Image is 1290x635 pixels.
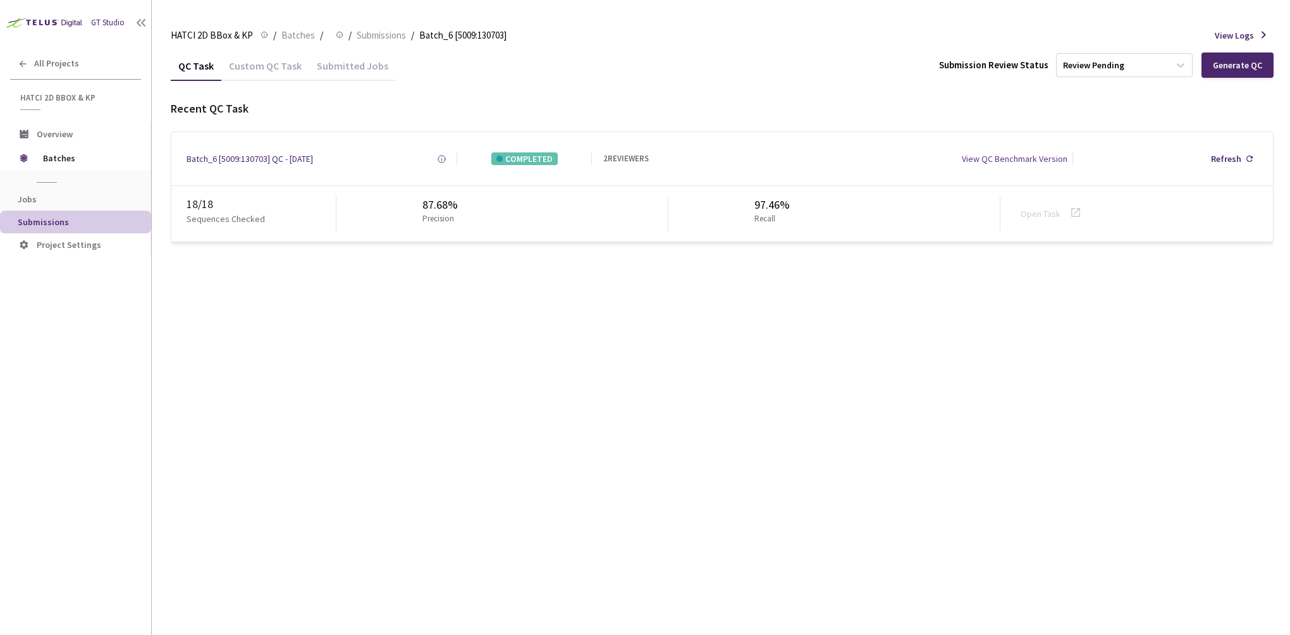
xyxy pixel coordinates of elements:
[1021,208,1060,219] a: Open Task
[91,17,125,29] div: GT Studio
[320,28,323,43] li: /
[491,152,558,165] div: COMPLETED
[422,213,454,225] p: Precision
[962,152,1067,165] div: View QC Benchmark Version
[309,59,396,81] div: Submitted Jobs
[221,59,309,81] div: Custom QC Task
[939,58,1048,71] div: Submission Review Status
[281,28,315,43] span: Batches
[171,59,221,81] div: QC Task
[411,28,414,43] li: /
[754,197,790,213] div: 97.46%
[354,28,408,42] a: Submissions
[171,28,253,43] span: HATCI 2D BBox & KP
[37,239,101,250] span: Project Settings
[187,196,336,213] div: 18 / 18
[422,197,459,213] div: 87.68%
[1215,29,1254,42] span: View Logs
[18,216,69,228] span: Submissions
[357,28,406,43] span: Submissions
[603,153,649,165] div: 2 REVIEWERS
[187,213,265,225] p: Sequences Checked
[348,28,352,43] li: /
[34,58,79,69] span: All Projects
[1063,59,1124,71] div: Review Pending
[1211,152,1241,165] div: Refresh
[273,28,276,43] li: /
[20,92,133,103] span: HATCI 2D BBox & KP
[43,145,130,171] span: Batches
[187,152,313,165] a: Batch_6 [5009:130703] QC - [DATE]
[18,194,37,205] span: Jobs
[754,213,785,225] p: Recall
[419,28,507,43] span: Batch_6 [5009:130703]
[279,28,317,42] a: Batches
[1213,60,1262,70] div: Generate QC
[171,101,1274,117] div: Recent QC Task
[37,128,73,140] span: Overview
